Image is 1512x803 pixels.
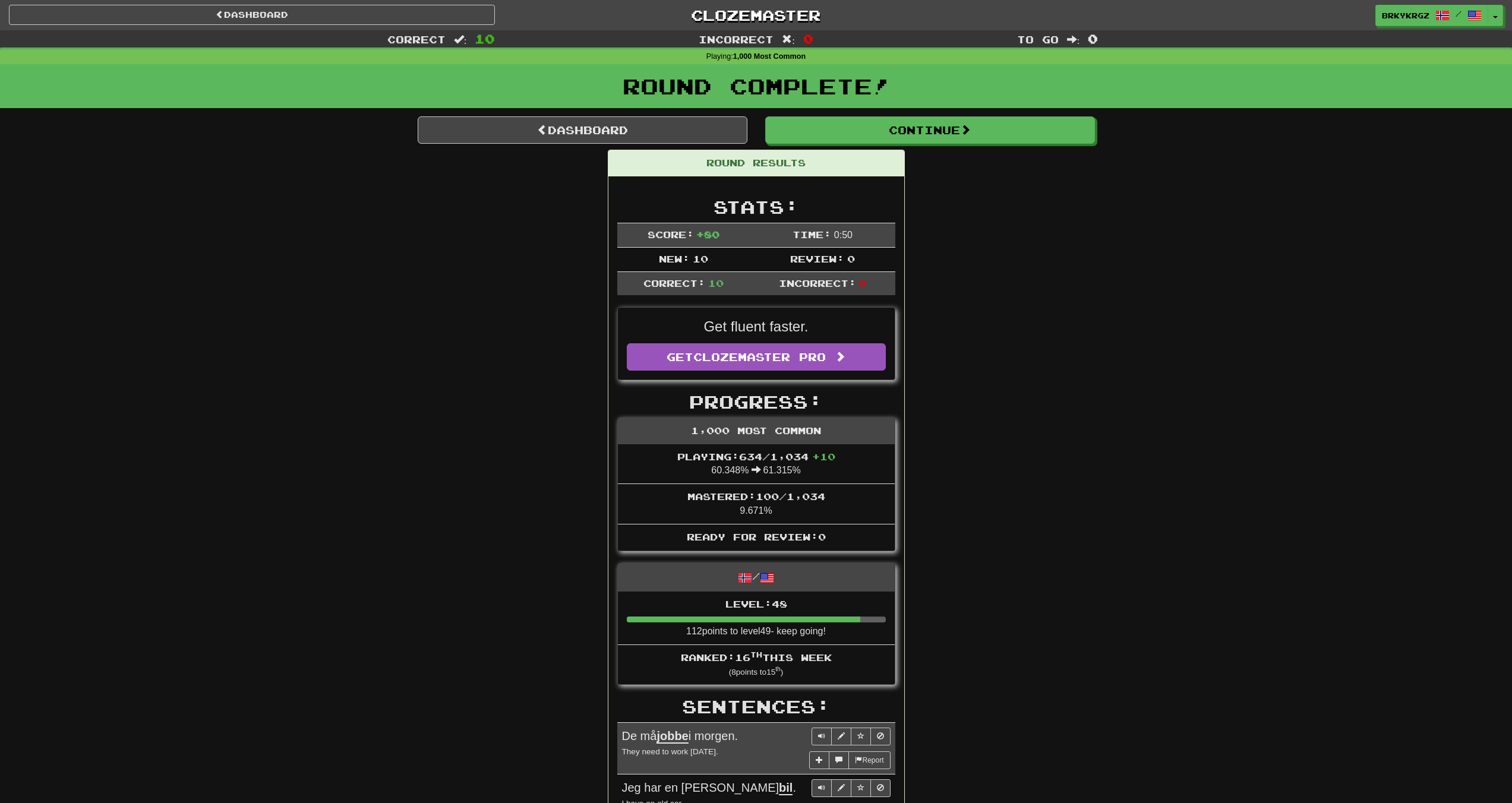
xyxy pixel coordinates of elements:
button: Toggle ignore [870,728,891,745]
span: : [782,34,795,45]
span: Correct [387,33,446,45]
strong: 1,000 Most Common [733,52,806,61]
li: 60.348% 61.315% [618,444,895,485]
span: 10 [693,253,708,264]
a: Clozemaster [513,5,999,26]
span: Correct: [643,277,705,289]
span: 10 [475,31,495,46]
sup: th [750,650,762,659]
div: More sentence controls [809,751,890,769]
button: Edit sentence [831,779,851,797]
span: 0 [858,277,866,289]
button: Edit sentence [831,728,851,745]
span: + 80 [696,229,719,240]
span: Incorrect [699,33,774,45]
span: Incorrect: [779,277,856,289]
button: Play sentence audio [812,728,832,745]
span: Level: 48 [725,598,787,609]
span: Score: [648,229,694,240]
span: brkykrgz [1382,10,1429,21]
div: Round Results [608,150,904,176]
div: Sentence controls [812,728,891,745]
a: Dashboard [418,116,747,144]
p: Get fluent faster. [627,317,886,337]
span: Time: [793,229,831,240]
button: Report [848,751,890,769]
span: Clozemaster Pro [693,350,826,363]
span: Playing: 634 / 1,034 [677,451,835,462]
sup: th [775,666,781,672]
span: Mastered: 100 / 1,034 [687,491,825,502]
span: : [454,34,467,45]
button: Play sentence audio [812,779,832,797]
span: De må i morgen. [622,729,738,744]
span: Review: [790,253,844,264]
span: New: [659,253,690,264]
a: GetClozemaster Pro [627,343,886,371]
h2: Stats: [617,197,895,217]
span: To go [1017,33,1059,45]
button: Toggle ignore [870,779,891,797]
h2: Progress: [617,392,895,412]
div: Sentence controls [812,779,891,797]
a: Dashboard [9,5,495,25]
span: 10 [708,277,724,289]
a: brkykrgz / [1375,5,1488,26]
span: 0 [803,31,813,46]
small: They need to work [DATE]. [622,747,718,756]
span: Jeg har en [PERSON_NAME] . [622,781,796,795]
span: Ready for Review: 0 [687,531,826,542]
button: Continue [765,116,1095,144]
h1: Round Complete! [4,74,1508,98]
span: 0 [1088,31,1098,46]
button: Add sentence to collection [809,751,829,769]
span: : [1067,34,1080,45]
button: Toggle favorite [851,728,871,745]
u: jobbe [656,729,688,744]
u: bil [779,781,793,795]
span: 0 [847,253,855,264]
span: 0 : 50 [834,230,853,240]
h2: Sentences: [617,697,895,716]
div: 1,000 Most Common [618,418,895,444]
div: / [618,564,895,592]
li: 112 points to level 49 - keep going! [618,592,895,645]
span: Ranked: 16 this week [681,652,832,663]
li: 9.671% [618,483,895,524]
small: ( 8 points to 15 ) [729,668,784,676]
button: Toggle favorite [851,779,871,797]
span: + 10 [812,451,835,462]
span: / [1456,10,1462,18]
